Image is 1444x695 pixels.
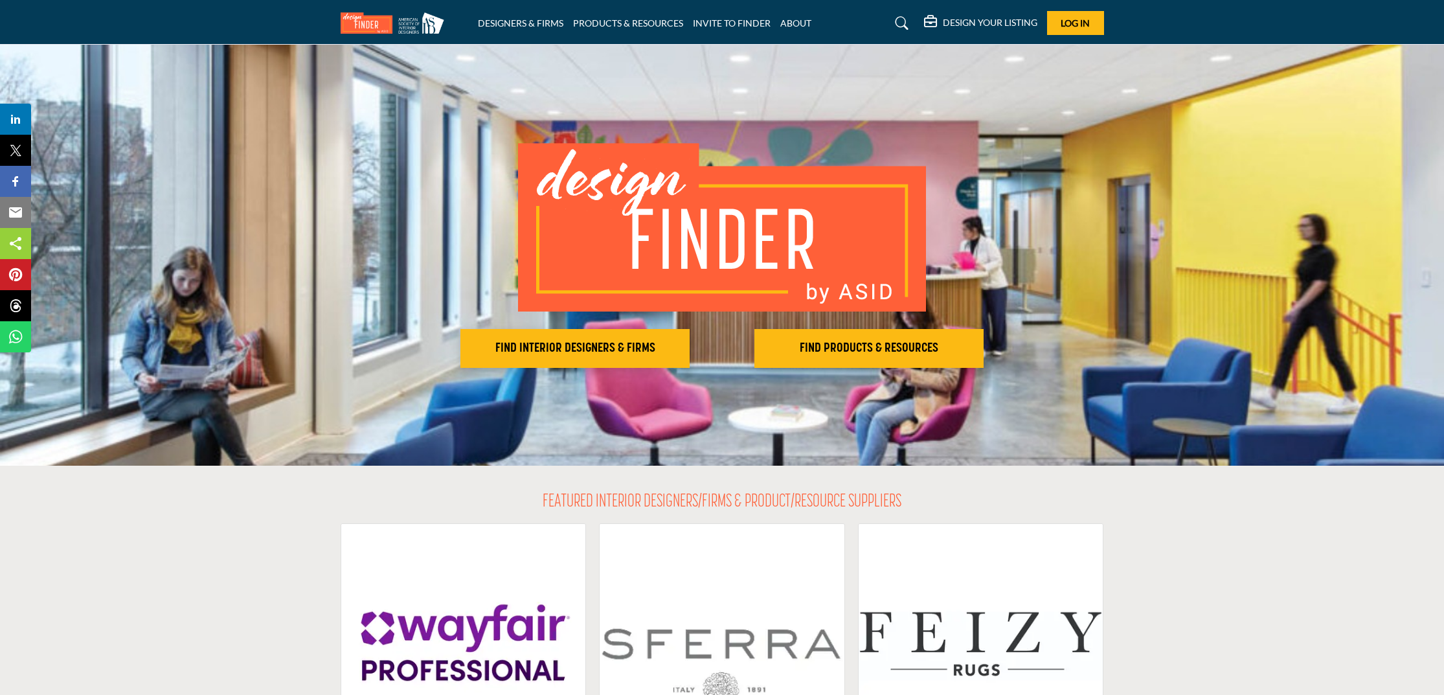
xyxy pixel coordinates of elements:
button: FIND INTERIOR DESIGNERS & FIRMS [460,329,690,368]
a: Search [883,13,917,34]
a: PRODUCTS & RESOURCES [573,17,683,28]
a: ABOUT [780,17,811,28]
h2: FIND INTERIOR DESIGNERS & FIRMS [464,341,686,356]
span: Log In [1061,17,1090,28]
a: DESIGNERS & FIRMS [478,17,563,28]
h2: FIND PRODUCTS & RESOURCES [758,341,980,356]
button: Log In [1047,11,1104,35]
img: image [518,143,926,312]
h5: DESIGN YOUR LISTING [943,17,1037,28]
img: Site Logo [341,12,451,34]
h2: FEATURED INTERIOR DESIGNERS/FIRMS & PRODUCT/RESOURCE SUPPLIERS [543,492,901,514]
div: DESIGN YOUR LISTING [924,16,1037,31]
button: FIND PRODUCTS & RESOURCES [754,329,984,368]
a: INVITE TO FINDER [693,17,771,28]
